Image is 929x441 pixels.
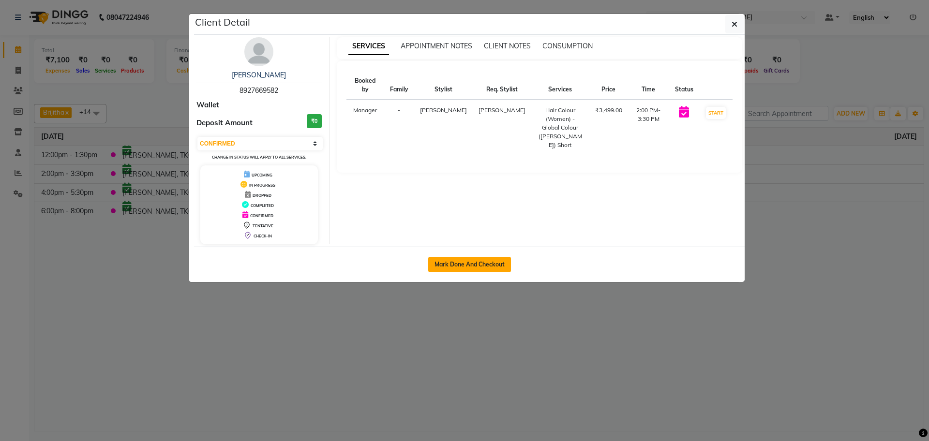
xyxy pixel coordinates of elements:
[706,107,726,119] button: START
[348,38,389,55] span: SERVICES
[414,71,473,100] th: Stylist
[254,234,272,238] span: CHECK-IN
[384,100,414,156] td: -
[196,100,219,111] span: Wallet
[244,37,273,66] img: avatar
[240,86,278,95] span: 8927669582
[249,183,275,188] span: IN PROGRESS
[346,100,384,156] td: Manager
[531,71,589,100] th: Services
[346,71,384,100] th: Booked by
[253,223,273,228] span: TENTATIVE
[595,106,622,115] div: ₹3,499.00
[232,71,286,79] a: [PERSON_NAME]
[428,257,511,272] button: Mark Done And Checkout
[196,118,253,129] span: Deposit Amount
[542,42,593,50] span: CONSUMPTION
[669,71,699,100] th: Status
[253,193,271,198] span: DROPPED
[401,42,472,50] span: APPOINTMENT NOTES
[589,71,628,100] th: Price
[537,106,584,149] div: Hair Colour (Women) - Global Colour ([PERSON_NAME]) Short
[195,15,250,29] h5: Client Detail
[252,173,272,177] span: UPCOMING
[212,155,306,160] small: Change in status will apply to all services.
[307,114,322,128] h3: ₹0
[628,100,669,156] td: 2:00 PM-3:30 PM
[473,71,531,100] th: Req. Stylist
[384,71,414,100] th: Family
[251,203,274,208] span: COMPLETED
[484,42,531,50] span: CLIENT NOTES
[250,213,273,218] span: CONFIRMED
[628,71,669,100] th: Time
[479,106,525,114] span: [PERSON_NAME]
[420,106,467,114] span: [PERSON_NAME]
